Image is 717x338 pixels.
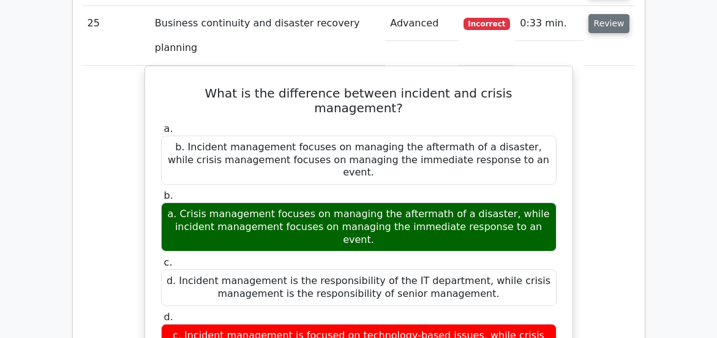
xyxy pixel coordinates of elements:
[164,190,173,201] span: b.
[150,6,385,66] td: Business continuity and disaster recovery planning
[161,269,557,306] div: d. Incident management is the responsibility of the IT department, while crisis management is the...
[515,6,583,41] td: 0:33 min.
[161,136,557,185] div: b. Incident management focuses on managing the aftermath of a disaster, while crisis management f...
[464,18,511,30] span: Incorrect
[164,123,173,134] span: a.
[83,6,150,66] td: 25
[588,14,630,33] button: Review
[160,86,558,115] h5: What is the difference between incident and crisis management?
[385,6,458,41] td: Advanced
[161,202,557,252] div: a. Crisis management focuses on managing the aftermath of a disaster, while incident management f...
[164,256,173,268] span: c.
[164,311,173,323] span: d.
